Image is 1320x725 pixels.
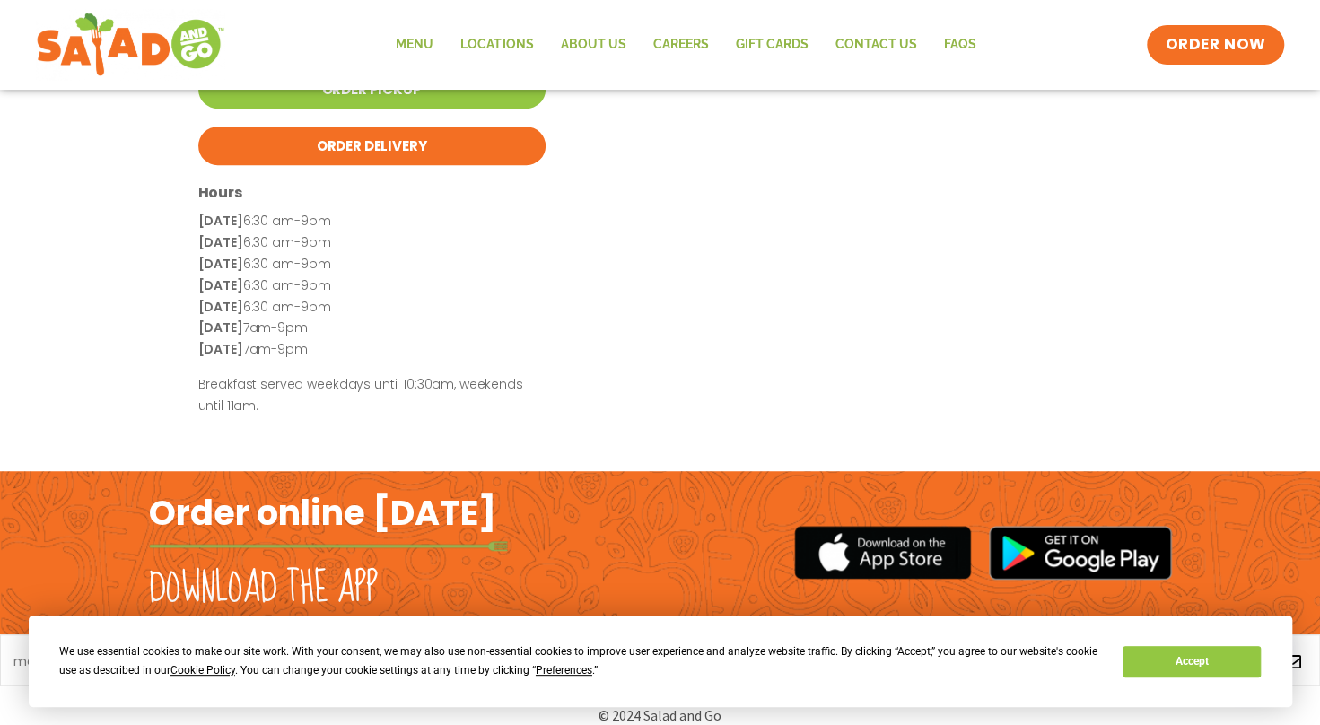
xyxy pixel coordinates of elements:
p: 6:30 am-9pm [198,211,546,232]
h3: Hours [198,183,546,202]
img: google_play [989,526,1172,580]
p: 6:30 am-9pm [198,232,546,254]
a: Menu [382,24,447,66]
p: 7am-9pm [198,339,546,361]
div: Cookie Consent Prompt [29,616,1292,707]
a: Locations [447,24,546,66]
a: ORDER NOW [1147,25,1283,65]
p: 6:30 am-9pm [198,275,546,297]
strong: [DATE] [198,298,243,316]
a: meet chef [PERSON_NAME] [13,655,184,668]
span: Preferences [536,664,592,677]
a: Careers [639,24,721,66]
a: Order Delivery [198,127,546,165]
a: About Us [546,24,639,66]
img: appstore [794,523,971,581]
a: FAQs [930,24,989,66]
div: We use essential cookies to make our site work. With your consent, we may also use non-essential ... [59,642,1101,680]
a: Contact Us [821,24,930,66]
nav: Menu [382,24,989,66]
strong: [DATE] [198,255,243,273]
a: GIFT CARDS [721,24,821,66]
p: 6:30 am-9pm [198,297,546,319]
button: Accept [1123,646,1261,677]
img: new-SAG-logo-768×292 [36,9,225,81]
strong: [DATE] [198,319,243,336]
h2: Order online [DATE] [149,491,496,535]
strong: [DATE] [198,212,243,230]
img: fork [149,541,508,551]
strong: [DATE] [198,276,243,294]
strong: [DATE] [198,233,243,251]
p: 7am-9pm [198,318,546,339]
p: 6:30 am-9pm [198,254,546,275]
span: Cookie Policy [170,664,235,677]
h2: Download the app [149,563,378,614]
p: Breakfast served weekdays until 10:30am, weekends until 11am. [198,374,546,417]
span: ORDER NOW [1165,34,1265,56]
strong: [DATE] [198,340,243,358]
